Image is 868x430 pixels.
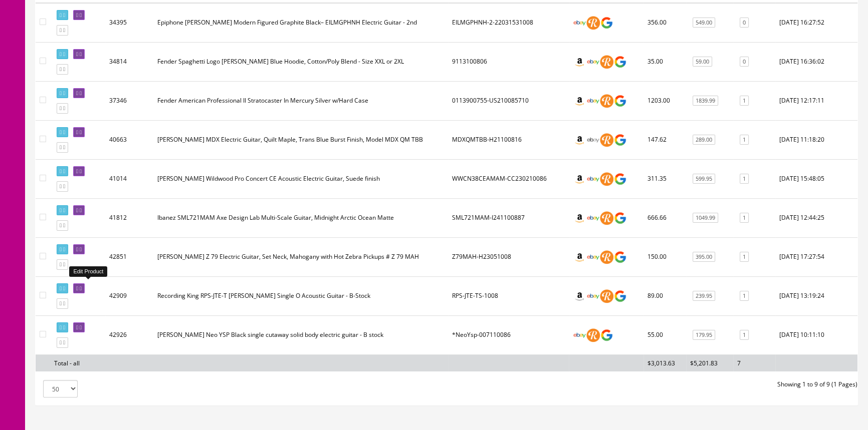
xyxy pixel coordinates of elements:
[740,213,749,223] a: 1
[573,289,586,303] img: amazon
[613,94,627,108] img: google_shopping
[600,172,613,186] img: reverb
[600,16,613,30] img: google_shopping
[775,42,857,81] td: 2023-06-30 16:36:02
[586,289,600,303] img: ebay
[643,237,686,276] td: 150.00
[153,120,448,159] td: Dean MDX Electric Guitar, Quilt Maple, Trans Blue Burst Finish, Model MDX QM TBB
[775,315,857,354] td: 2025-07-09 10:11:10
[600,250,613,264] img: reverb
[105,120,153,159] td: 40663
[573,55,586,69] img: amazon
[50,354,105,371] td: Total - all
[600,133,613,147] img: reverb
[600,328,613,342] img: google_shopping
[613,250,627,264] img: google_shopping
[740,96,749,106] a: 1
[693,57,712,67] a: 59.00
[740,330,749,340] a: 1
[448,120,569,159] td: MDXQMTBB-H21100816
[775,198,857,237] td: 2025-03-20 12:44:25
[775,3,857,43] td: 2023-06-05 16:27:52
[586,94,600,108] img: ebay
[105,81,153,120] td: 37346
[775,237,857,276] td: 2025-07-02 17:27:54
[775,120,857,159] td: 2024-12-04 11:18:20
[105,237,153,276] td: 42851
[613,172,627,186] img: google_shopping
[448,81,569,120] td: 0113900755-US210085710
[447,380,865,389] div: Showing 1 to 9 of 9 (1 Pages)
[740,291,749,301] a: 1
[573,94,586,108] img: amazon
[105,3,153,43] td: 34395
[573,133,586,147] img: amazon
[448,276,569,315] td: RPS-JTE-TS-1008
[613,211,627,225] img: google_shopping
[643,198,686,237] td: 666.66
[643,42,686,81] td: 35.00
[448,42,569,81] td: 9113100806
[740,135,749,145] a: 1
[105,159,153,198] td: 41014
[153,81,448,120] td: Fender American Professional II Stratocaster In Mercury Silver w/Hard Case
[613,55,627,69] img: google_shopping
[586,328,600,342] img: reverb
[775,276,857,315] td: 2025-07-08 13:19:24
[693,18,715,28] a: 549.00
[105,276,153,315] td: 42909
[448,159,569,198] td: WWCN38CEAMAM-CC230210086
[693,213,718,223] a: 1049.99
[105,315,153,354] td: 42926
[613,133,627,147] img: google_shopping
[153,276,448,315] td: Recording King RPS-JTE-T Justin Townes Earle Single O Acoustic Guitar - B-Stock
[448,315,569,354] td: *NeoYsp-007110086
[586,55,600,69] img: ebay
[573,328,586,342] img: ebay
[105,198,153,237] td: 41812
[733,354,775,371] td: 7
[105,42,153,81] td: 34814
[693,174,715,184] a: 599.95
[686,354,733,371] td: $5,201.83
[586,211,600,225] img: ebay
[573,250,586,264] img: amazon
[586,16,600,30] img: reverb
[740,57,749,67] a: 0
[643,159,686,198] td: 311.35
[586,250,600,264] img: ebay
[693,135,715,145] a: 289.00
[613,289,627,303] img: google_shopping
[740,252,749,262] a: 1
[740,174,749,184] a: 1
[693,291,715,301] a: 239.95
[740,18,749,28] a: 0
[153,159,448,198] td: Breedlove Wildwood Pro Concert CE Acoustic Electric Guitar, Suede finish
[153,198,448,237] td: Ibanez SML721MAM Axe Design Lab Multi-Scale Guitar, Midnight Arctic Ocean Matte
[693,252,715,262] a: 395.00
[448,3,569,43] td: EILMGPHNH-2-22031531008
[153,237,448,276] td: Dean Z 79 Electric Guitar, Set Neck, Mahogany with Hot Zebra Pickups # Z 79 MAH
[69,266,107,277] div: Edit Product
[153,3,448,43] td: Epiphone Les Paul Modern Figured Graphite Black– EILMGPHNH Electric Guitar - 2nd
[775,81,857,120] td: 2024-02-15 12:17:11
[693,96,718,106] a: 1839.99
[600,211,613,225] img: reverb
[643,315,686,354] td: 55.00
[153,315,448,354] td: Luna Neo YSP Black single cutaway solid body electric guitar - B stock
[600,289,613,303] img: reverb
[775,159,857,198] td: 2025-01-28 15:48:05
[573,211,586,225] img: amazon
[586,133,600,147] img: ebay
[573,16,586,30] img: ebay
[643,120,686,159] td: 147.62
[586,172,600,186] img: ebay
[643,276,686,315] td: 89.00
[600,94,613,108] img: reverb
[643,354,686,371] td: $3,013.63
[153,42,448,81] td: Fender Spaghetti Logo Daphne Blue Hoodie, Cotton/Poly Blend - Size XXL or 2XL
[448,198,569,237] td: SML721MAM-I241100887
[573,172,586,186] img: amazon
[693,330,715,340] a: 179.95
[600,55,613,69] img: reverb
